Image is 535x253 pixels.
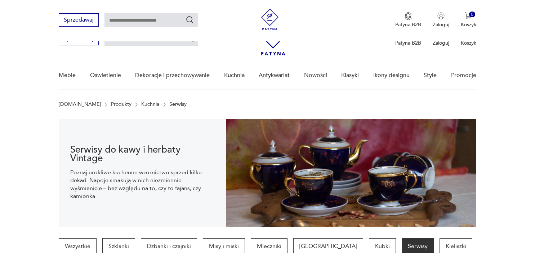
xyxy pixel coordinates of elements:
[433,12,449,28] button: Zaloguj
[437,12,445,19] img: Ikonka użytkownika
[395,40,421,46] p: Patyna B2B
[451,62,476,89] a: Promocje
[224,62,245,89] a: Kuchnia
[461,12,476,28] button: 0Koszyk
[141,101,159,107] a: Kuchnia
[395,12,421,28] button: Patyna B2B
[395,12,421,28] a: Ikona medaluPatyna B2B
[465,12,472,19] img: Ikona koszyka
[59,62,76,89] a: Meble
[59,13,99,27] button: Sprzedawaj
[373,62,410,89] a: Ikony designu
[169,101,187,107] p: Serwisy
[59,37,99,42] a: Sprzedawaj
[259,62,290,89] a: Antykwariat
[433,21,449,28] p: Zaloguj
[405,12,412,20] img: Ikona medalu
[135,62,210,89] a: Dekoracje i przechowywanie
[395,21,421,28] p: Patyna B2B
[304,62,327,89] a: Nowości
[461,40,476,46] p: Koszyk
[461,21,476,28] p: Koszyk
[186,15,194,24] button: Szukaj
[433,40,449,46] p: Zaloguj
[469,12,475,18] div: 0
[70,168,214,200] p: Poznaj urokliwe kuchenne wzornictwo sprzed kilku dekad. Napoje smakują w nich niezmiennie wyśmien...
[59,18,99,23] a: Sprzedawaj
[259,9,281,30] img: Patyna - sklep z meblami i dekoracjami vintage
[111,101,131,107] a: Produkty
[341,62,359,89] a: Klasyki
[90,62,121,89] a: Oświetlenie
[424,62,437,89] a: Style
[70,145,214,163] h1: Serwisy do kawy i herbaty Vintage
[59,101,101,107] a: [DOMAIN_NAME]
[226,119,476,227] img: 6c3219ab6e0285d0a5357e1c40c362de.jpg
